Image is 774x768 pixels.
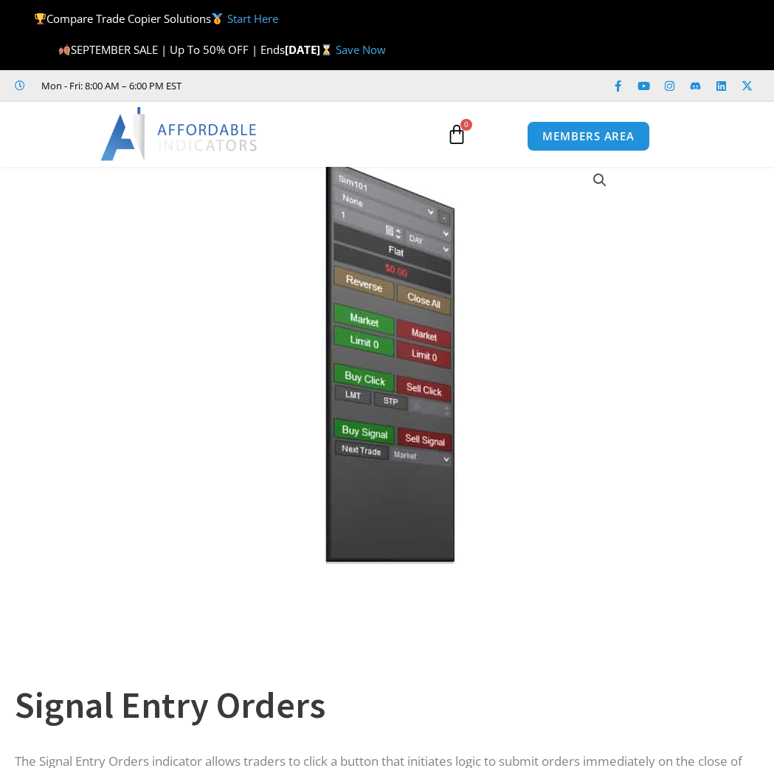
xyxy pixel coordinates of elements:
[460,119,472,131] span: 0
[38,77,182,95] span: Mon - Fri: 8:00 AM – 6:00 PM EST
[587,167,613,193] a: View full-screen image gallery
[189,78,410,93] iframe: Customer reviews powered by Trustpilot
[336,42,386,57] a: Save Now
[34,11,277,26] span: Compare Trade Copier Solutions
[424,113,489,156] a: 0
[58,42,284,57] span: SEPTEMBER SALE | Up To 50% OFF | Ends
[15,679,744,731] h1: Signal Entry Orders
[59,44,70,55] img: 🍂
[150,156,624,564] img: SignalEntryOrders
[527,121,650,151] a: MEMBERS AREA
[35,13,46,24] img: 🏆
[212,13,223,24] img: 🥇
[100,107,259,160] img: LogoAI
[542,131,635,142] span: MEMBERS AREA
[321,44,332,55] img: ⌛
[227,11,278,26] a: Start Here
[285,42,336,57] strong: [DATE]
